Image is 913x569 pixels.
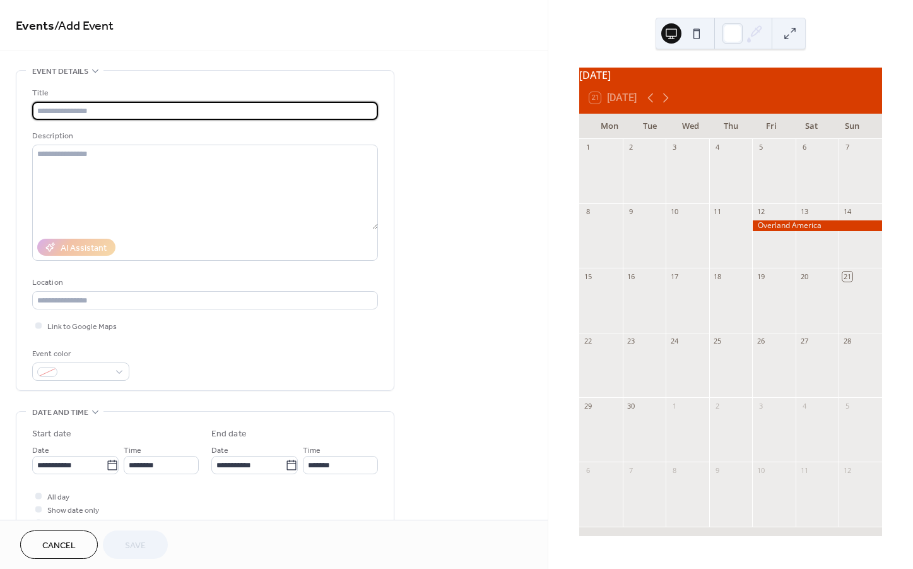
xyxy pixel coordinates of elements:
div: 30 [627,401,636,410]
div: 2 [713,401,722,410]
div: 4 [713,143,722,152]
div: 10 [669,207,679,217]
a: Events [16,14,54,39]
div: 10 [756,465,765,475]
div: Start date [32,428,71,441]
span: Cancel [42,539,76,553]
div: 3 [669,143,679,152]
div: 12 [842,465,852,475]
div: Overland America [752,220,882,231]
span: / Add Event [54,14,114,39]
div: 27 [799,337,809,346]
div: Wed [670,114,710,139]
div: 5 [756,143,765,152]
span: Date and time [32,406,88,419]
span: Hide end time [47,517,95,530]
div: Tue [630,114,670,139]
div: 6 [583,465,592,475]
div: 11 [799,465,809,475]
div: 26 [756,337,765,346]
div: 16 [627,272,636,281]
div: 9 [713,465,722,475]
div: 14 [842,207,852,217]
div: 20 [799,272,809,281]
span: Date [211,444,228,457]
div: 8 [669,465,679,475]
div: 15 [583,272,592,281]
div: 22 [583,337,592,346]
div: [DATE] [579,68,882,83]
span: Event details [32,65,88,78]
div: 21 [842,272,852,281]
div: Sat [791,114,832,139]
div: 4 [799,401,809,410]
div: 7 [627,465,636,475]
div: 23 [627,337,636,346]
span: Time [303,444,321,457]
div: Location [32,276,375,289]
span: Show date only [47,504,99,517]
div: Fri [751,114,791,139]
span: All day [47,491,69,504]
span: Time [124,444,141,457]
div: Sun [832,114,872,139]
div: 3 [756,401,765,410]
div: 28 [842,337,852,346]
div: 1 [583,143,592,152]
div: 18 [713,272,722,281]
button: Cancel [20,530,98,559]
div: 19 [756,272,765,281]
span: Link to Google Maps [47,320,117,333]
div: 7 [842,143,852,152]
span: Date [32,444,49,457]
div: End date [211,428,247,441]
div: 8 [583,207,592,217]
div: 6 [799,143,809,152]
div: 5 [842,401,852,410]
div: Event color [32,347,127,361]
div: Title [32,87,375,100]
div: 17 [669,272,679,281]
div: 9 [627,207,636,217]
div: 13 [799,207,809,217]
div: 24 [669,337,679,346]
div: 11 [713,207,722,217]
div: Mon [589,114,630,139]
div: 12 [756,207,765,217]
div: 2 [627,143,636,152]
div: 25 [713,337,722,346]
div: 1 [669,401,679,410]
div: Thu [710,114,751,139]
div: 29 [583,401,592,410]
div: Description [32,129,375,143]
